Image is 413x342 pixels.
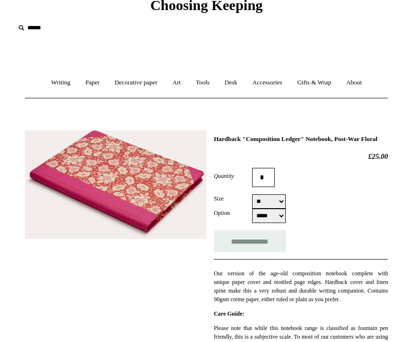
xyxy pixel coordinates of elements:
[340,70,369,95] a: About
[150,5,263,12] a: Choosing Keeping
[214,269,388,304] p: Our version of the age-old composition notebook complete with unique paper cover and mottled page...
[108,70,164,95] a: Decorative paper
[246,70,289,95] a: Accessories
[45,70,77,95] a: Writing
[218,70,244,95] a: Desk
[214,135,388,143] h1: Hardback "Composition Ledger" Notebook, Post-War Floral
[189,70,217,95] a: Tools
[291,70,338,95] a: Gifts & Wrap
[214,152,388,161] h2: £25.00
[79,70,107,95] a: Paper
[214,310,244,317] strong: Care Guide:
[25,130,206,239] img: Hardback "Composition Ledger" Notebook, Post-War Floral
[214,209,252,217] label: Option
[214,194,252,203] label: Size
[214,172,252,180] label: Quantity
[166,70,187,95] a: Art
